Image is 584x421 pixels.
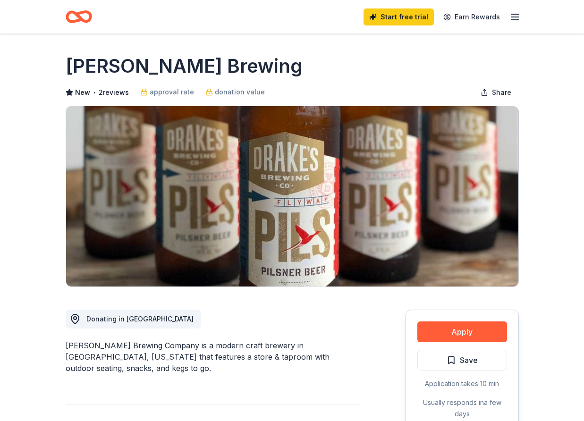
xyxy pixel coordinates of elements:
a: Home [66,6,92,28]
span: Donating in [GEOGRAPHIC_DATA] [86,315,194,323]
span: • [93,89,96,96]
button: Save [417,350,507,370]
img: Image for Drake's Brewing [66,106,518,286]
span: Share [492,87,511,98]
h1: [PERSON_NAME] Brewing [66,53,303,79]
div: Application takes 10 min [417,378,507,389]
button: 2reviews [99,87,129,98]
span: Save [460,354,478,366]
span: approval rate [150,86,194,98]
button: Apply [417,321,507,342]
div: Usually responds in a few days [417,397,507,420]
button: Share [473,83,519,102]
span: donation value [215,86,265,98]
div: [PERSON_NAME] Brewing Company is a modern craft brewery in [GEOGRAPHIC_DATA], [US_STATE] that fea... [66,340,360,374]
a: donation value [205,86,265,98]
a: approval rate [140,86,194,98]
a: Start free trial [364,8,434,25]
span: New [75,87,90,98]
a: Earn Rewards [438,8,506,25]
